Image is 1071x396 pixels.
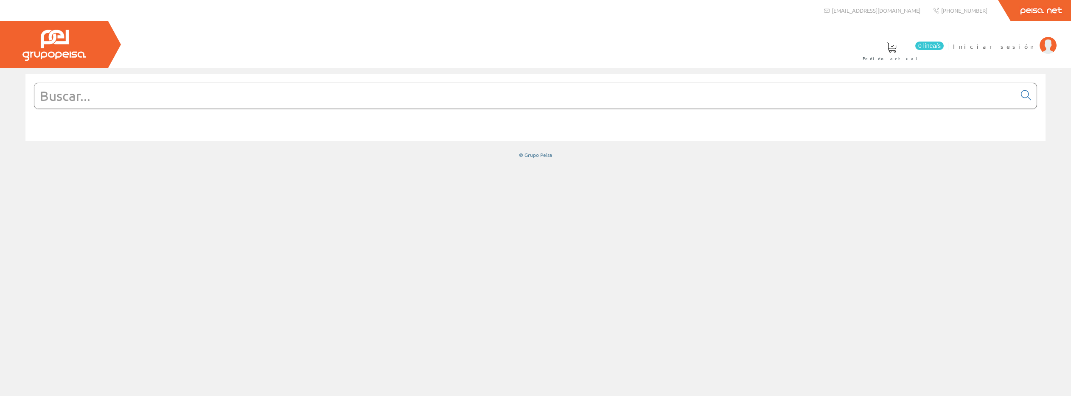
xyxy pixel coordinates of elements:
[953,35,1057,43] a: Iniciar sesión
[941,7,987,14] span: [PHONE_NUMBER]
[953,42,1035,50] span: Iniciar sesión
[832,7,920,14] span: [EMAIL_ADDRESS][DOMAIN_NAME]
[34,83,1016,109] input: Buscar...
[22,30,86,61] img: Grupo Peisa
[863,54,920,63] span: Pedido actual
[915,42,944,50] span: 0 línea/s
[25,151,1046,159] div: © Grupo Peisa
